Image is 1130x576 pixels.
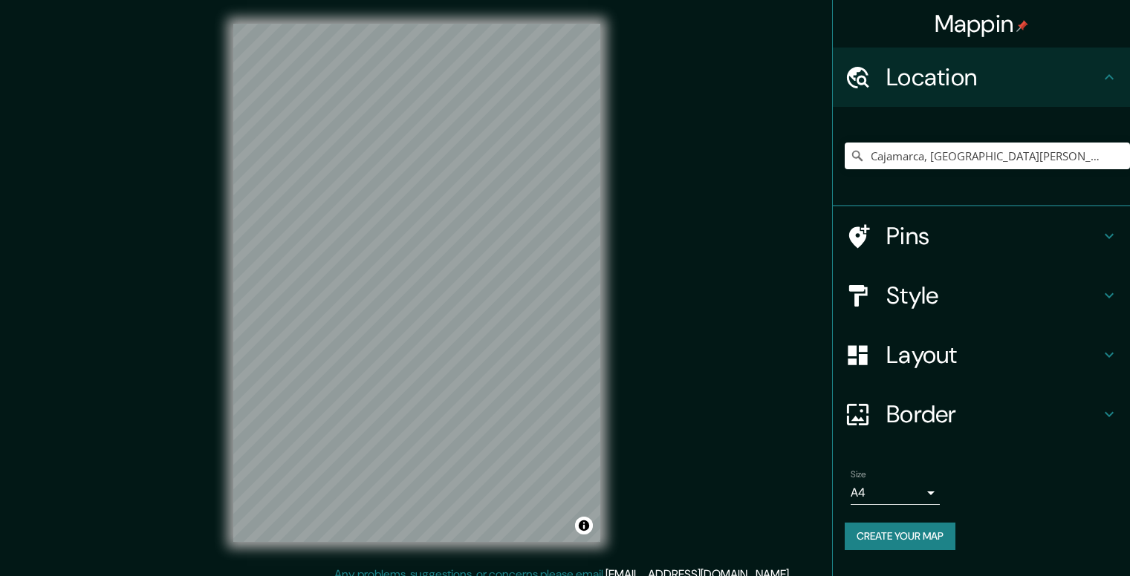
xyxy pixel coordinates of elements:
[833,266,1130,325] div: Style
[833,206,1130,266] div: Pins
[833,48,1130,107] div: Location
[833,325,1130,384] div: Layout
[1016,20,1028,32] img: pin-icon.png
[833,384,1130,444] div: Border
[575,517,593,534] button: Toggle attribution
[886,62,1100,92] h4: Location
[886,340,1100,370] h4: Layout
[851,468,866,481] label: Size
[845,143,1130,169] input: Pick your city or area
[845,523,955,550] button: Create your map
[935,9,1029,39] h4: Mappin
[886,399,1100,429] h4: Border
[886,281,1100,310] h4: Style
[851,481,940,505] div: A4
[998,518,1114,560] iframe: Help widget launcher
[233,24,600,542] canvas: Map
[886,221,1100,251] h4: Pins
